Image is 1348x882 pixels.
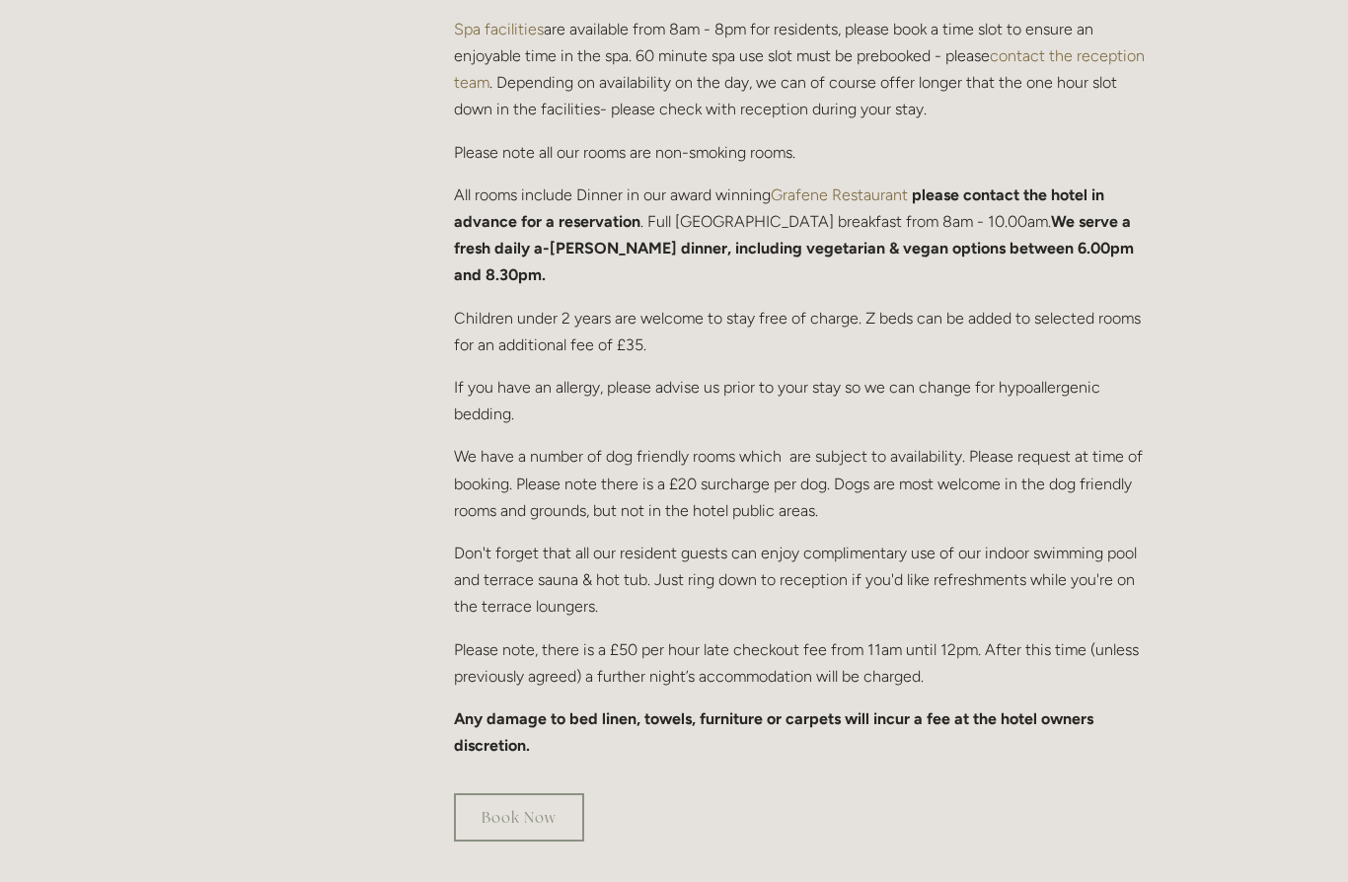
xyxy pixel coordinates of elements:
[454,139,1146,166] p: Please note all our rooms are non-smoking rooms.
[454,443,1146,524] p: We have a number of dog friendly rooms which are subject to availability. Please request at time ...
[454,636,1146,690] p: Please note, there is a £50 per hour late checkout fee from 11am until 12pm. After this time (unl...
[454,540,1146,621] p: Don't forget that all our resident guests can enjoy complimentary use of our indoor swimming pool...
[454,182,1146,289] p: All rooms include Dinner in our award winning . Full [GEOGRAPHIC_DATA] breakfast from 8am - 10.00am.
[454,20,544,38] a: Spa facilities
[771,185,908,204] a: Grafene Restaurant
[454,374,1146,427] p: If you have an allergy, please advise us prior to your stay so we can change for hypoallergenic b...
[454,305,1146,358] p: Children under 2 years are welcome to stay free of charge. Z beds can be added to selected rooms ...
[454,793,584,842] a: Book Now
[454,16,1146,123] p: are available from 8am - 8pm for residents, please book a time slot to ensure an enjoyable time i...
[454,709,1097,755] strong: Any damage to bed linen, towels, furniture or carpets will incur a fee at the hotel owners discre...
[454,212,1138,284] strong: We serve a fresh daily a-[PERSON_NAME] dinner, including vegetarian & vegan options between 6.00p...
